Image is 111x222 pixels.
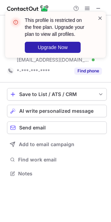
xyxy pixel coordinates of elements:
[38,45,68,50] span: Upgrade Now
[19,92,95,97] div: Save to List / ATS / CRM
[7,105,107,117] button: AI write personalized message
[25,17,89,38] header: This profile is restricted on the free plan. Upgrade your plan to view all profiles.
[10,17,21,28] img: error
[19,142,74,147] span: Add to email campaign
[25,42,81,53] button: Upgrade Now
[74,68,102,74] button: Reveal Button
[19,125,46,130] span: Send email
[7,155,107,165] button: Find work email
[18,157,104,163] span: Find work email
[7,88,107,101] button: save-profile-one-click
[7,169,107,179] button: Notes
[7,4,49,13] img: ContactOut v5.3.10
[18,171,104,177] span: Notes
[7,121,107,134] button: Send email
[7,138,107,151] button: Add to email campaign
[19,108,94,114] span: AI write personalized message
